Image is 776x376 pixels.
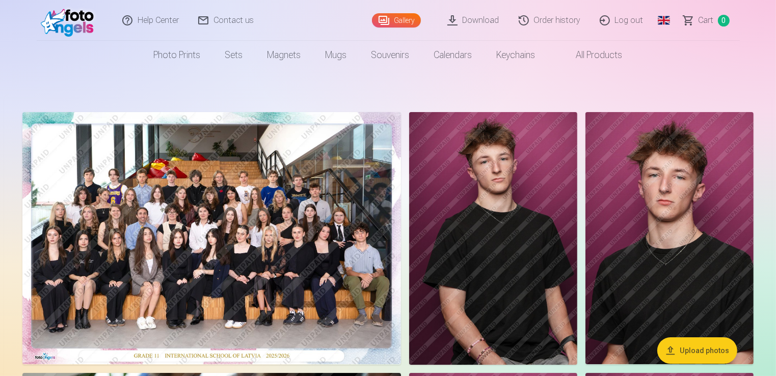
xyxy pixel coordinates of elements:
img: /fa1 [41,4,99,37]
button: Upload photos [657,337,737,364]
a: Souvenirs [359,41,422,69]
a: Mugs [313,41,359,69]
span: 0 [718,15,730,26]
a: Calendars [422,41,485,69]
a: Magnets [255,41,313,69]
a: Sets [213,41,255,69]
a: Gallery [372,13,421,28]
a: Photo prints [142,41,213,69]
span: Сart [699,14,714,26]
a: All products [548,41,635,69]
a: Keychains [485,41,548,69]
